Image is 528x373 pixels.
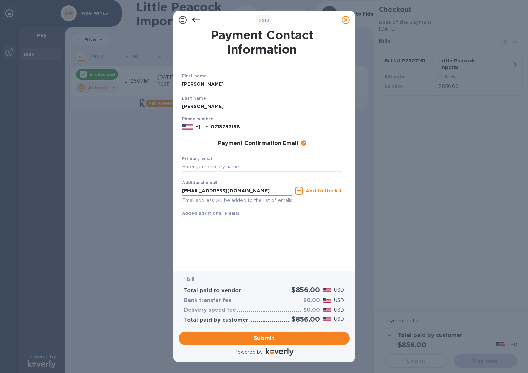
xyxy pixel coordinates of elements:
img: USD [323,317,332,321]
img: Logo [266,348,294,356]
label: Phone number [182,117,213,121]
p: USD [334,287,344,294]
img: US [182,123,193,131]
p: USD [334,316,344,323]
u: Add to the list [306,188,342,193]
b: Primary email [182,156,214,161]
button: Submit [179,332,350,345]
input: Enter your first name [182,79,342,89]
b: Last name [182,96,206,101]
h3: Delivery speed fee [184,307,236,313]
span: Submit [184,334,344,342]
input: Enter your last name [182,101,342,111]
span: 3 [258,18,261,23]
img: USD [323,308,332,312]
p: Powered by [234,349,263,356]
p: USD [334,307,344,314]
h2: $856.00 [291,286,320,294]
label: Additional email [182,181,217,185]
h3: Total paid by customer [184,317,248,323]
h3: Payment Confirmation Email [218,140,298,147]
img: USD [323,288,332,292]
h1: Payment Contact Information [182,28,342,56]
b: 1 bill [184,277,195,282]
b: First name [182,73,207,78]
p: USD [334,297,344,304]
b: Added additional emails [182,211,240,216]
h3: $0.00 [303,307,320,313]
h3: $0.00 [303,297,320,304]
h2: $856.00 [291,315,320,323]
input: Enter your phone number [211,122,342,132]
b: of 3 [258,18,270,23]
img: USD [323,298,332,303]
p: Email address will be added to the list of emails [182,197,293,204]
input: Enter additional email [182,186,293,196]
input: Enter your primary name [182,162,342,172]
h3: Total paid to vendor [184,288,241,294]
p: +1 [195,124,200,130]
h3: Bank transfer fee [184,297,232,304]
